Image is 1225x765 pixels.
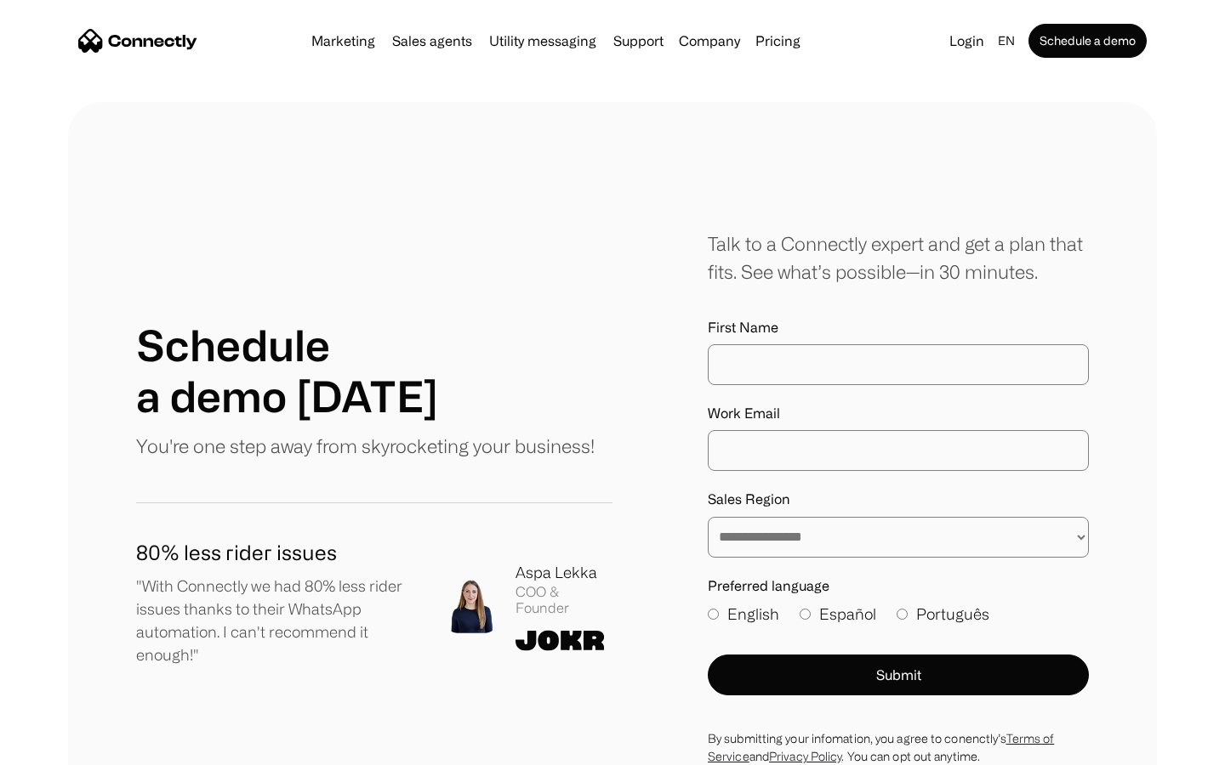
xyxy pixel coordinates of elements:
p: You're one step away from skyrocketing your business! [136,432,595,460]
a: Marketing [305,34,382,48]
div: COO & Founder [516,584,612,616]
input: Português [897,609,908,620]
label: Español [800,603,876,626]
div: Talk to a Connectly expert and get a plan that fits. See what’s possible—in 30 minutes. [708,229,1089,286]
a: Sales agents [385,34,479,48]
a: Login [943,29,991,53]
label: English [708,603,779,626]
a: Support [607,34,670,48]
label: Sales Region [708,491,1089,507]
button: Submit [708,654,1089,695]
div: Company [679,29,740,53]
a: Schedule a demo [1028,24,1147,58]
a: Utility messaging [482,34,603,48]
div: Company [674,29,745,53]
p: "With Connectly we had 80% less rider issues thanks to their WhatsApp automation. I can't recomme... [136,575,417,666]
a: home [78,28,197,54]
div: Aspa Lekka [516,561,612,584]
a: Pricing [749,34,807,48]
div: en [991,29,1025,53]
label: Preferred language [708,578,1089,594]
label: Work Email [708,405,1089,422]
h1: 80% less rider issues [136,537,417,568]
label: First Name [708,320,1089,336]
input: English [708,609,719,620]
aside: Language selected: English [17,734,102,759]
input: Español [800,609,811,620]
h1: Schedule a demo [DATE] [136,320,438,422]
ul: Language list [34,735,102,759]
a: Terms of Service [708,732,1054,762]
div: By submitting your infomation, you agree to conenctly’s and . You can opt out anytime. [708,729,1089,765]
a: Privacy Policy [769,750,841,762]
label: Português [897,603,989,626]
div: en [998,29,1015,53]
